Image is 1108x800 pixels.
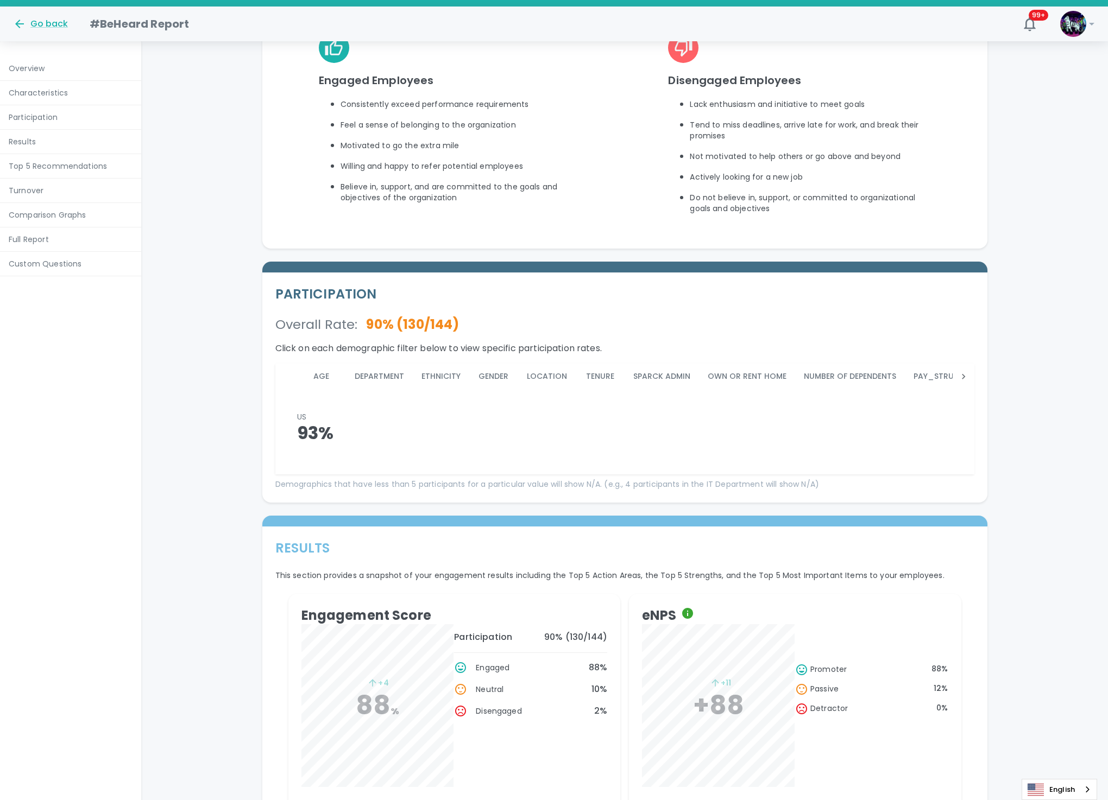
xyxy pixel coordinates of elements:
[690,119,930,141] p: Tend to miss deadlines, arrive late for work, and break their promises
[690,99,930,110] p: Lack enthusiasm and initiative to meet goals
[1022,779,1097,800] aside: Language selected: English
[275,479,974,490] p: Demographics that have less than 5 participants for a particular value will show N/A. (e.g., 4 pa...
[668,72,930,89] p: Disengaged Employees
[341,161,581,172] p: Willing and happy to refer potential employees
[341,181,581,203] p: Believe in, support, and are committed to the goals and objectives of the organization
[594,704,607,718] p: 2 %
[341,140,581,151] p: Motivated to go the extra mile
[642,607,677,624] div: eNPS
[357,316,459,333] p: 90 % ( 130 / 144 )
[795,683,887,696] p: passive
[690,192,930,214] p: Do not believe in, support, or committed to organizational goals and objectives
[905,364,987,390] button: Pay_Structure
[9,234,133,245] p: Full Report
[1022,779,1097,799] a: English
[454,631,544,644] p: Participation
[589,661,607,674] p: 88 %
[476,684,503,695] span: Neutral
[275,316,358,333] p: Overall Rate :
[297,364,953,390] div: disabled tabs example
[690,151,930,162] p: Not motivated to help others or go above and beyond
[297,364,346,390] button: Age
[931,663,948,674] p: 88 %
[9,185,133,196] p: Turnover
[795,663,872,676] p: promoter
[275,539,974,557] h5: RESULTS
[576,364,625,390] button: Tenure
[301,607,608,624] h5: Engagement Score
[341,119,581,130] p: Feel a sense of belonging to the organization
[591,683,607,696] p: 10 %
[297,411,399,422] p: US
[275,570,974,581] p: This section provides a snapshot of your engagement results including the Top 5 Action Areas, the...
[9,258,133,269] p: Custom Questions
[544,631,607,644] p: 90 % ( 130 / 144 )
[9,63,133,74] p: Overview
[90,15,189,33] h1: #BeHeard Report
[413,364,469,390] button: Ethnicity
[1017,11,1043,37] button: 99+
[699,364,795,390] button: Own or Rent Home
[341,99,581,110] p: Consistently exceed performance requirements
[275,285,974,303] h5: PARTICIPATION
[476,662,509,673] span: Engaged
[934,683,948,694] p: 12 %
[936,702,948,713] p: 0 %
[9,112,133,123] p: Participation
[625,364,699,390] button: Sparck Admin
[9,136,133,147] p: Results
[1060,11,1086,37] img: Picture of Sparck
[1029,10,1048,21] span: 99+
[476,706,522,716] span: Disengaged
[275,342,974,355] p: Click on each demographic filter below to view specific participation rates.
[518,364,576,390] button: Location
[690,172,930,182] p: Actively looking for a new job
[9,161,133,172] p: Top 5 Recommendations
[9,209,133,220] p: Comparison Graphs
[795,364,905,390] button: Number of Dependents
[469,364,518,390] button: Gender
[9,87,133,98] p: Characteristics
[13,17,68,30] button: Go back
[297,422,399,444] p: 93%
[1022,779,1097,800] div: Language
[795,702,887,715] p: detractor
[346,364,413,390] button: Department
[319,72,581,89] p: Engaged Employees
